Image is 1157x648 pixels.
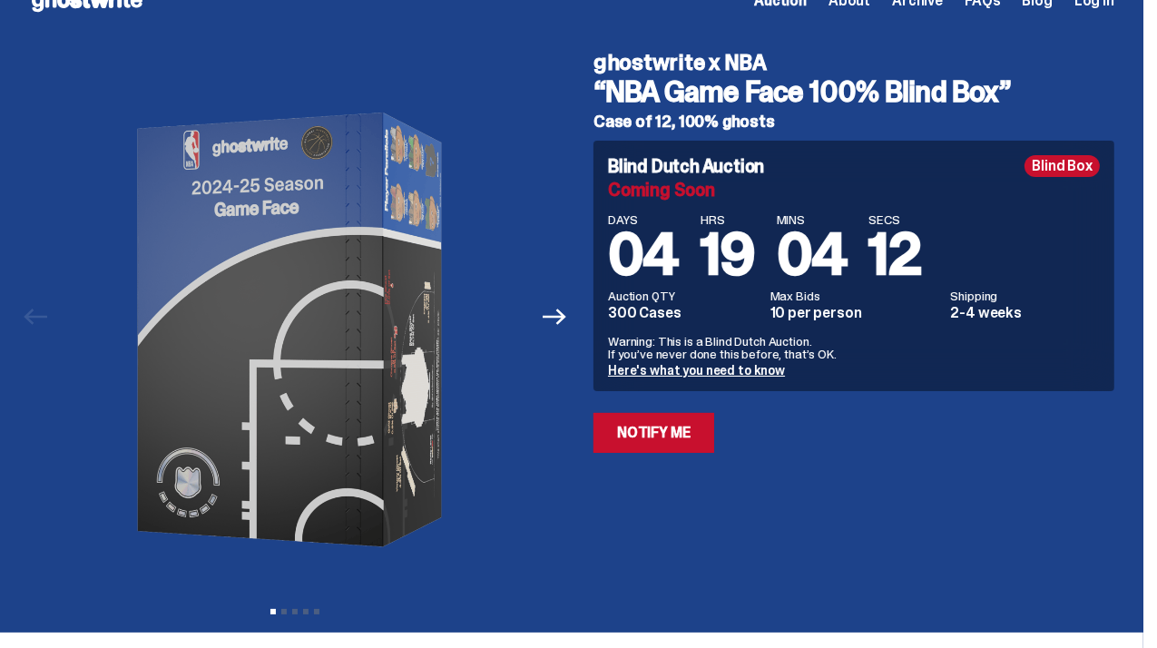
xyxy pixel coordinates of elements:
dd: 10 per person [770,306,940,320]
button: View slide 3 [292,609,298,614]
span: DAYS [608,213,679,226]
h4: Blind Dutch Auction [608,157,764,175]
dt: Auction QTY [608,290,760,302]
div: Coming Soon [608,181,1100,199]
p: Warning: This is a Blind Dutch Auction. If you’ve never done this before, that’s OK. [608,335,1100,360]
button: View slide 2 [281,609,287,614]
span: 12 [868,217,921,292]
span: 19 [701,217,755,292]
span: MINS [777,213,848,226]
dd: 2-4 weeks [950,306,1100,320]
h5: Case of 12, 100% ghosts [593,113,1114,130]
a: Here's what you need to know [608,362,785,378]
dt: Shipping [950,290,1100,302]
span: HRS [701,213,755,226]
dd: 300 Cases [608,306,760,320]
div: Blind Box [1025,155,1100,177]
span: SECS [868,213,921,226]
dt: Max Bids [770,290,940,302]
a: Notify Me [593,413,714,453]
button: View slide 5 [314,609,319,614]
h3: “NBA Game Face 100% Blind Box” [593,77,1114,106]
button: View slide 4 [303,609,309,614]
button: View slide 1 [270,609,276,614]
img: NBA-Hero-1.png [61,37,529,623]
h4: ghostwrite x NBA [593,52,1114,74]
button: Next [534,297,574,337]
span: 04 [608,217,679,292]
span: 04 [777,217,848,292]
